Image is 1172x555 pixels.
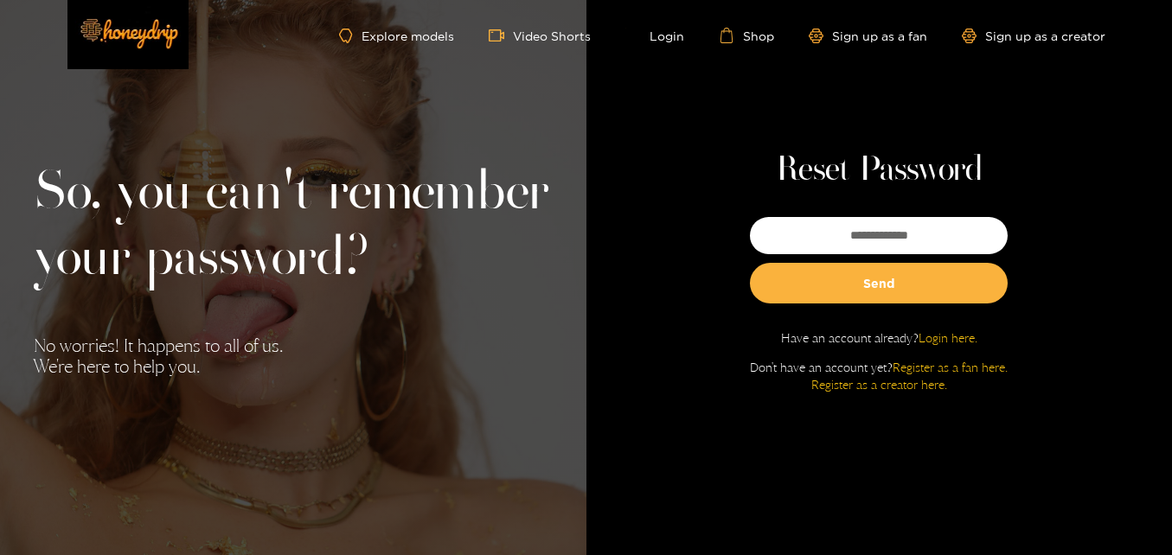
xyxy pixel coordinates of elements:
[750,359,1008,393] p: Don't have an account yet?
[781,329,977,347] p: Have an account already?
[489,28,591,43] a: Video Shorts
[811,377,947,392] a: Register as a creator here.
[339,29,453,43] a: Explore models
[719,28,774,43] a: Shop
[625,28,684,43] a: Login
[750,263,1008,303] button: Send
[919,330,977,345] a: Login here.
[34,161,553,292] h2: So, you can't remember your password?
[776,150,983,191] h1: Reset Password
[809,29,927,43] a: Sign up as a fan
[893,360,1008,374] a: Register as a fan here.
[489,28,513,43] span: video-camera
[962,29,1105,43] a: Sign up as a creator
[34,335,553,377] p: No worries! It happens to all of us. We're here to help you.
